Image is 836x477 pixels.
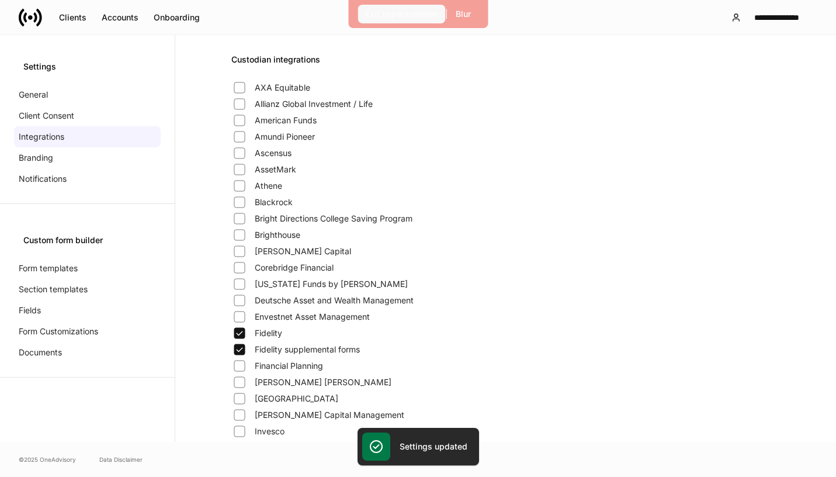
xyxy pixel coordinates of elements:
span: Corebridge Financial [255,262,334,274]
span: Financial Planning [255,360,323,372]
span: Invesco [255,426,285,437]
span: Bright Directions College Saving Program [255,213,412,224]
div: Blur [456,8,471,20]
p: Client Consent [19,110,74,122]
button: Onboarding [146,8,207,27]
a: Data Disclaimer [99,455,143,464]
p: Section templates [19,284,88,295]
span: [PERSON_NAME] Capital [255,246,351,257]
span: © 2025 OneAdvisory [19,455,76,464]
a: Section templates [14,279,161,300]
span: Ascensus [255,147,292,159]
a: Integrations [14,126,161,147]
div: Custom form builder [23,234,151,246]
span: Blackrock [255,196,293,208]
a: General [14,84,161,105]
span: AssetMark [255,164,296,175]
a: Form Customizations [14,321,161,342]
span: Envestnet Asset Management [255,311,370,323]
span: AXA Equitable [255,82,310,94]
button: Exit Impersonation [358,5,445,23]
span: [PERSON_NAME] [PERSON_NAME] [255,376,391,388]
p: Form templates [19,262,78,274]
div: Accounts [102,12,138,23]
button: Clients [51,8,94,27]
a: Form templates [14,258,161,279]
a: Documents [14,342,161,363]
span: American Funds [255,115,317,126]
p: Fields [19,305,41,316]
a: Notifications [14,168,161,189]
p: General [19,89,48,101]
button: Accounts [94,8,146,27]
a: Branding [14,147,161,168]
div: Onboarding [154,12,200,23]
div: Clients [59,12,86,23]
span: [PERSON_NAME] Capital Management [255,409,404,421]
p: Notifications [19,173,67,185]
span: Brighthouse [255,229,300,241]
h5: Settings updated [400,441,467,452]
span: [US_STATE] Funds by [PERSON_NAME] [255,278,408,290]
button: Blur [448,5,478,23]
p: Branding [19,152,53,164]
span: Amundi Pioneer [255,131,315,143]
div: Settings [23,61,151,72]
span: [GEOGRAPHIC_DATA] [255,393,338,405]
p: Documents [19,347,62,358]
span: Athene [255,180,282,192]
p: Form Customizations [19,326,98,337]
a: Client Consent [14,105,161,126]
span: Deutsche Asset and Wealth Management [255,295,414,306]
a: Fields [14,300,161,321]
div: Custodian integrations [231,54,780,79]
p: Integrations [19,131,64,143]
div: Exit Impersonation [365,8,438,20]
span: Fidelity supplemental forms [255,344,360,355]
span: Fidelity [255,327,282,339]
span: Allianz Global Investment / Life [255,98,373,110]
